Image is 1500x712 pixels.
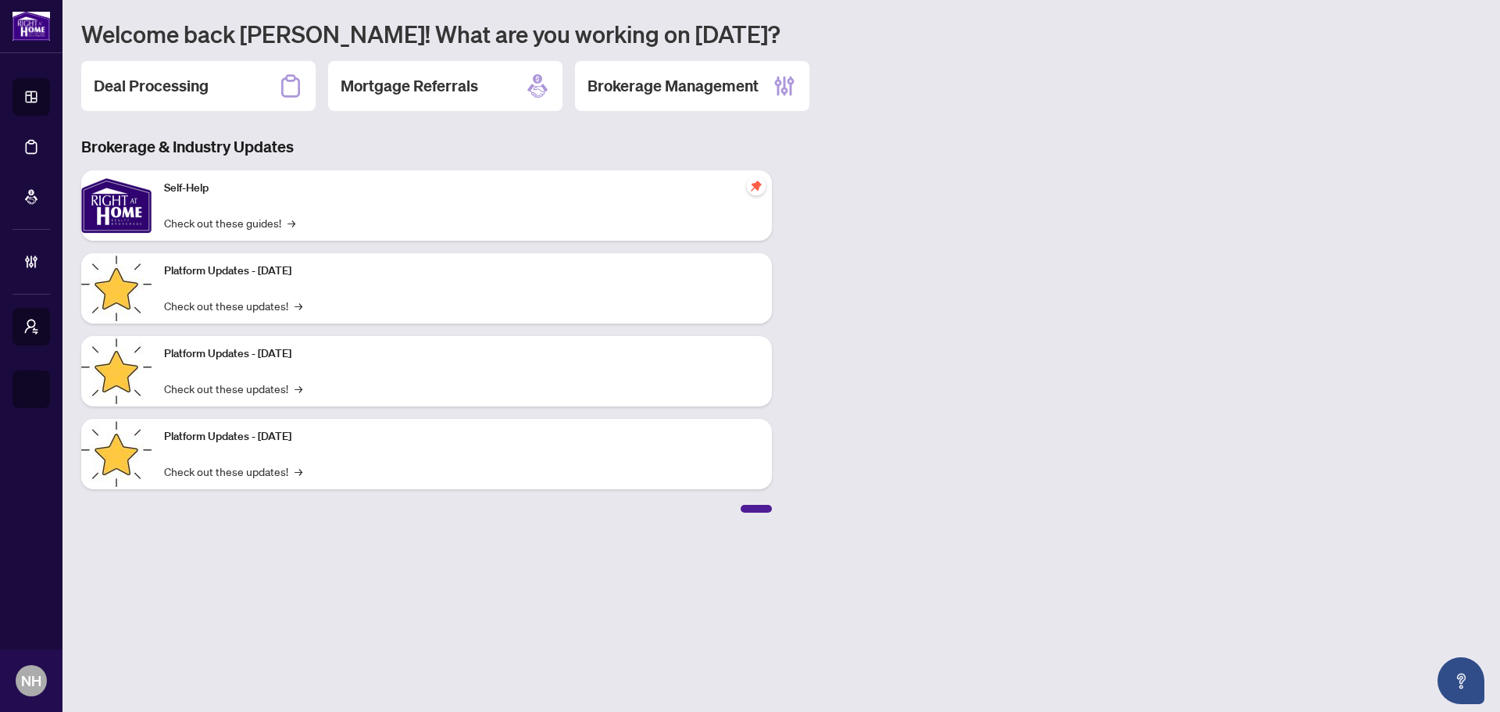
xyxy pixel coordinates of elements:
h2: Deal Processing [94,75,209,97]
p: Self-Help [164,180,759,197]
h1: Welcome back [PERSON_NAME]! What are you working on [DATE]? [81,19,1481,48]
button: Open asap [1437,657,1484,704]
span: → [295,380,302,397]
img: logo [12,12,50,41]
a: Check out these updates!→ [164,297,302,314]
a: Check out these updates!→ [164,380,302,397]
h2: Mortgage Referrals [341,75,478,97]
img: Platform Updates - July 21, 2025 [81,253,152,324]
span: pushpin [747,177,766,195]
h2: Brokerage Management [587,75,759,97]
p: Platform Updates - [DATE] [164,428,759,445]
h3: Brokerage & Industry Updates [81,136,772,158]
span: NH [21,670,41,692]
span: user-switch [23,319,39,335]
p: Platform Updates - [DATE] [164,263,759,280]
span: → [287,214,295,231]
a: Check out these guides!→ [164,214,295,231]
img: Self-Help [81,170,152,241]
a: Check out these updates!→ [164,463,302,480]
span: → [295,463,302,480]
img: Platform Updates - June 23, 2025 [81,419,152,489]
p: Platform Updates - [DATE] [164,345,759,363]
span: → [295,297,302,314]
img: Platform Updates - July 8, 2025 [81,336,152,406]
